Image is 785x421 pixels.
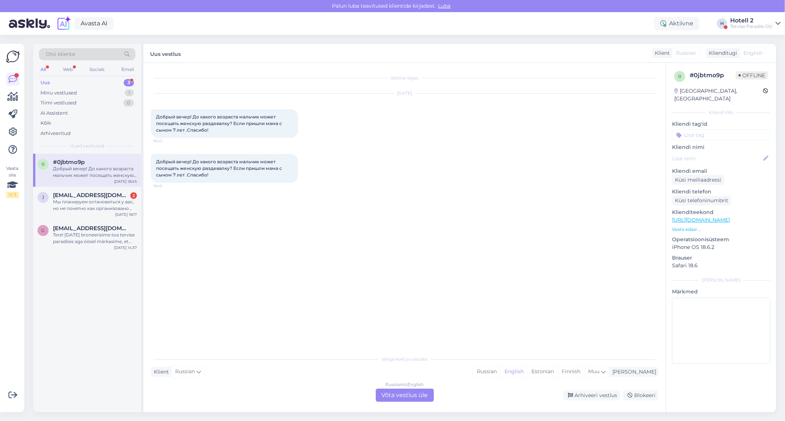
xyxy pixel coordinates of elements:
div: 1 [125,89,134,97]
div: Socials [88,65,106,74]
div: Blokeeri [623,390,658,400]
div: Estonian [527,366,558,377]
div: Hotell 2 [730,18,772,24]
div: Uus [40,79,50,86]
span: Otsi kliente [46,50,75,58]
p: Märkmed [672,288,770,296]
div: Arhiveeritud [40,130,71,137]
p: iPhone OS 18.6.2 [672,243,770,251]
div: 3 [124,79,134,86]
span: 0 [42,161,45,167]
p: Klienditeekond [672,208,770,216]
div: Klienditugi [706,49,737,57]
div: Web [61,65,74,74]
span: English [743,49,763,57]
span: 18:45 [153,183,181,189]
div: 2 [130,192,137,199]
div: [GEOGRAPHIC_DATA], [GEOGRAPHIC_DATA] [674,87,763,103]
div: [DATE] 18:17 [115,212,137,217]
p: Operatsioonisüsteem [672,236,770,243]
div: Küsi meiliaadressi [672,175,724,185]
div: 0 / 3 [6,192,19,198]
a: Hotell 2Tervise Paradiis OÜ [730,18,781,29]
div: All [39,65,47,74]
p: Kliendi email [672,167,770,175]
div: Valige keel ja vastake [151,356,658,363]
div: Kõik [40,119,51,127]
div: Aktiivne [654,17,699,30]
a: Avasta AI [74,17,114,30]
div: Tiimi vestlused [40,99,77,107]
span: g [42,228,45,233]
span: 0 [678,74,681,79]
span: Uued vestlused [70,143,105,149]
div: H [717,18,727,29]
span: 18:43 [153,138,181,144]
div: Russian [473,366,501,377]
label: Uus vestlus [150,48,181,58]
div: [PERSON_NAME] [672,277,770,283]
span: Добрый вечер! До какого возраста мальчик может посещать женскую раздевалку? Если пришли мама с сы... [156,159,283,178]
div: AI Assistent [40,110,68,117]
div: Vestlus algas [151,75,658,81]
span: Russian [175,368,195,376]
div: Russian to English [386,381,424,388]
div: [PERSON_NAME] [609,368,656,376]
div: Email [120,65,135,74]
span: Russian [676,49,696,57]
div: Kliendi info [672,109,770,116]
span: Добрый вечер! До какого возраста мальчик может посещать женскую раздевалку? Если пришли мама с сы... [156,114,283,133]
a: [URL][DOMAIN_NAME] [672,217,730,223]
img: explore-ai [56,16,71,31]
span: Offline [736,71,768,79]
img: Askly Logo [6,50,20,64]
div: [DATE] 18:45 [114,179,137,184]
p: Kliendi nimi [672,143,770,151]
div: Tere! [DATE] broneerisime toa tervise paradiisis aga öösel märkasime, et meie broneeritd lai kahe... [53,232,137,245]
span: ju.soldatkina@gmail.com [53,192,130,199]
span: j [42,195,44,200]
div: Klient [151,368,169,376]
span: gregorroop@gmail.com [53,225,130,232]
div: [DATE] [151,90,658,97]
div: Vaata siia [6,165,19,198]
div: 0 [123,99,134,107]
div: Tervise Paradiis OÜ [730,24,772,29]
p: Brauser [672,254,770,262]
div: Minu vestlused [40,89,77,97]
div: Küsi telefoninumbrit [672,196,731,206]
div: English [501,366,527,377]
p: Kliendi telefon [672,188,770,196]
div: Finnish [558,366,584,377]
div: [DATE] 14:37 [114,245,137,250]
span: #0jbtmo9p [53,159,85,165]
p: Safari 18.6 [672,262,770,270]
span: Luba [436,3,453,9]
input: Lisa tag [672,129,770,140]
p: Kliendi tag'id [672,120,770,128]
div: Klient [652,49,670,57]
div: Добрый вечер! До какого возраста мальчик может посещать женскую раздевалку? Если пришли мама с сы... [53,165,137,179]
input: Lisa nimi [672,154,762,163]
div: Мы планируем остановиться у вас, но не понятно как организовано утро. Во сколько для нас открывае... [53,199,137,212]
span: Muu [588,368,600,375]
div: # 0jbtmo9p [690,71,736,80]
div: Arhiveeri vestlus [563,390,620,400]
p: Vaata edasi ... [672,226,770,233]
div: Võta vestlus üle [376,389,434,402]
